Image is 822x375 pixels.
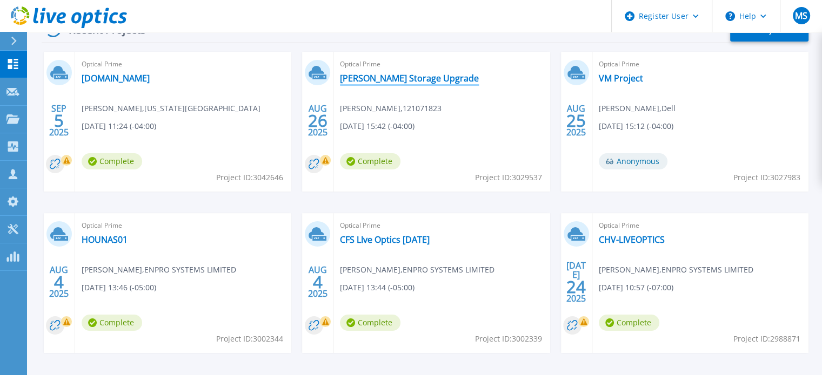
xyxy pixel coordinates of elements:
a: [DOMAIN_NAME] [82,73,150,84]
span: 4 [54,277,64,287]
a: CFS LIve Optics [DATE] [340,234,430,245]
span: [PERSON_NAME] , 121071823 [340,103,442,114]
span: Project ID: 3029537 [475,172,542,183]
span: Project ID: 3002344 [216,333,283,345]
span: Project ID: 3042646 [216,172,283,183]
a: VM Project [599,73,643,84]
span: 4 [313,277,323,287]
span: Project ID: 3027983 [733,172,800,183]
span: Anonymous [599,153,667,169]
span: [DATE] 13:46 (-05:00) [82,282,156,294]
span: Optical Prime [340,58,543,70]
span: [PERSON_NAME] , [US_STATE][GEOGRAPHIC_DATA] [82,103,260,114]
span: [DATE] 11:24 (-04:00) [82,120,156,132]
span: [DATE] 10:57 (-07:00) [599,282,673,294]
div: AUG 2025 [566,101,586,140]
span: 25 [566,116,586,125]
div: AUG 2025 [49,262,69,302]
span: MS [795,11,807,20]
span: Project ID: 3002339 [475,333,542,345]
span: [DATE] 15:42 (-04:00) [340,120,415,132]
span: [PERSON_NAME] , ENPRO SYSTEMS LIMITED [340,264,494,276]
div: AUG 2025 [308,101,328,140]
span: Optical Prime [82,58,285,70]
span: 26 [308,116,328,125]
span: [PERSON_NAME] , ENPRO SYSTEMS LIMITED [599,264,753,276]
span: Complete [340,315,400,331]
span: Optical Prime [599,220,802,231]
span: Project ID: 2988871 [733,333,800,345]
div: SEP 2025 [49,101,69,140]
span: [DATE] 15:12 (-04:00) [599,120,673,132]
span: [DATE] 13:44 (-05:00) [340,282,415,294]
div: [DATE] 2025 [566,262,586,302]
span: Optical Prime [340,220,543,231]
a: [PERSON_NAME] Storage Upgrade [340,73,479,84]
a: HOUNAS01 [82,234,128,245]
span: Complete [82,315,142,331]
span: Complete [340,153,400,169]
a: CHV-LIVEOPTICS [599,234,665,245]
span: 24 [566,282,586,291]
span: [PERSON_NAME] , Dell [599,103,676,114]
span: Complete [82,153,142,169]
div: AUG 2025 [308,262,328,302]
span: [PERSON_NAME] , ENPRO SYSTEMS LIMITED [82,264,236,276]
span: 5 [54,116,64,125]
span: Optical Prime [82,220,285,231]
span: Complete [599,315,659,331]
span: Optical Prime [599,58,802,70]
